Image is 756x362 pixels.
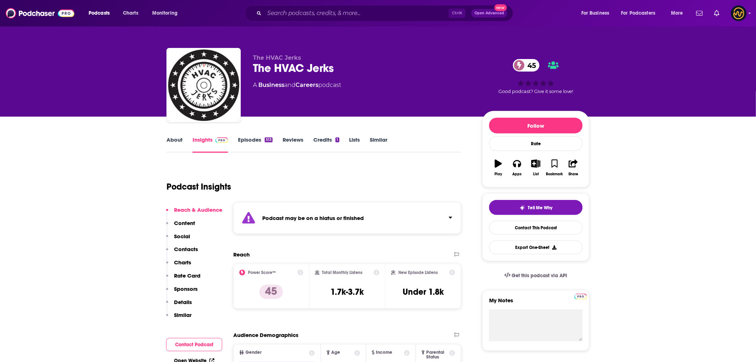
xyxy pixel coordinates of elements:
button: Charts [166,259,191,272]
span: Income [376,350,393,355]
span: For Business [581,8,610,18]
input: Search podcasts, credits, & more... [264,8,449,19]
button: Reach & Audience [166,206,222,220]
p: Rate Card [174,272,200,279]
div: Search podcasts, credits, & more... [252,5,520,21]
img: Podchaser - Follow, Share and Rate Podcasts [6,6,74,20]
h2: Reach [233,251,250,258]
span: 45 [520,59,539,72]
img: The HVAC Jerks [168,49,239,121]
p: Content [174,220,195,226]
div: 513 [265,137,273,142]
a: Credits1 [313,136,339,153]
span: For Podcasters [621,8,656,18]
button: Play [489,155,508,181]
h2: Total Monthly Listens [322,270,363,275]
section: Click to expand status details [233,202,461,234]
a: Business [258,82,284,88]
div: List [533,172,539,176]
button: Share [564,155,583,181]
h2: Power Score™ [248,270,276,275]
button: Contacts [166,246,198,259]
a: InsightsPodchaser Pro [193,136,228,153]
div: Share [568,172,578,176]
div: Apps [513,172,522,176]
a: 45 [513,59,539,72]
button: open menu [84,8,119,19]
span: Age [332,350,340,355]
button: Content [166,220,195,233]
a: Charts [118,8,143,19]
strong: Podcast may be on a hiatus or finished [262,215,364,221]
button: Sponsors [166,285,198,299]
span: Tell Me Why [528,205,553,211]
p: Details [174,299,192,305]
a: Lists [349,136,360,153]
span: More [671,8,683,18]
button: Contact Podcast [166,338,222,351]
a: Show notifications dropdown [711,7,722,19]
a: About [166,136,183,153]
a: Contact This Podcast [489,221,583,235]
h2: New Episode Listens [398,270,438,275]
div: 45Good podcast? Give it some love! [482,54,590,99]
button: Apps [508,155,526,181]
button: Export One-Sheet [489,240,583,254]
button: Show profile menu [731,5,747,21]
div: Play [495,172,502,176]
button: open menu [617,8,666,19]
h3: Under 1.8k [403,287,444,297]
p: Similar [174,312,192,318]
span: Podcasts [89,8,110,18]
span: Open Advanced [474,11,504,15]
button: tell me why sparkleTell Me Why [489,200,583,215]
span: Parental Status [426,350,448,359]
span: Logged in as LowerStreet [731,5,747,21]
img: Podchaser Pro [575,294,587,299]
button: Follow [489,118,583,133]
p: Reach & Audience [174,206,222,213]
button: open menu [147,8,187,19]
button: Open AdvancedNew [471,9,507,18]
div: Bookmark [546,172,563,176]
span: The HVAC Jerks [253,54,301,61]
button: Similar [166,312,192,325]
span: Charts [123,8,138,18]
a: Similar [370,136,388,153]
h1: Podcast Insights [166,181,231,192]
p: Social [174,233,190,240]
a: Get this podcast via API [499,267,573,284]
div: 1 [335,137,339,142]
h2: Audience Demographics [233,332,298,338]
div: A podcast [253,81,341,89]
a: Reviews [283,136,303,153]
button: List [527,155,545,181]
span: New [494,4,507,11]
span: Get this podcast via API [512,273,567,279]
span: Ctrl K [449,9,466,18]
button: Details [166,299,192,312]
a: Careers [295,82,318,88]
span: Monitoring [152,8,178,18]
a: Pro website [575,293,587,299]
button: Bookmark [545,155,564,181]
button: open menu [576,8,618,19]
img: Podchaser Pro [215,137,228,143]
label: My Notes [489,297,583,309]
span: Good podcast? Give it some love! [498,89,573,94]
p: Contacts [174,246,198,253]
p: Charts [174,259,191,266]
span: and [284,82,295,88]
button: open menu [666,8,692,19]
a: Show notifications dropdown [693,7,706,19]
p: Sponsors [174,285,198,292]
span: Gender [245,350,262,355]
div: Rate [489,136,583,151]
h3: 1.7k-3.7k [330,287,364,297]
p: 45 [259,285,283,299]
img: tell me why sparkle [519,205,525,211]
a: Episodes513 [238,136,273,153]
img: User Profile [731,5,747,21]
